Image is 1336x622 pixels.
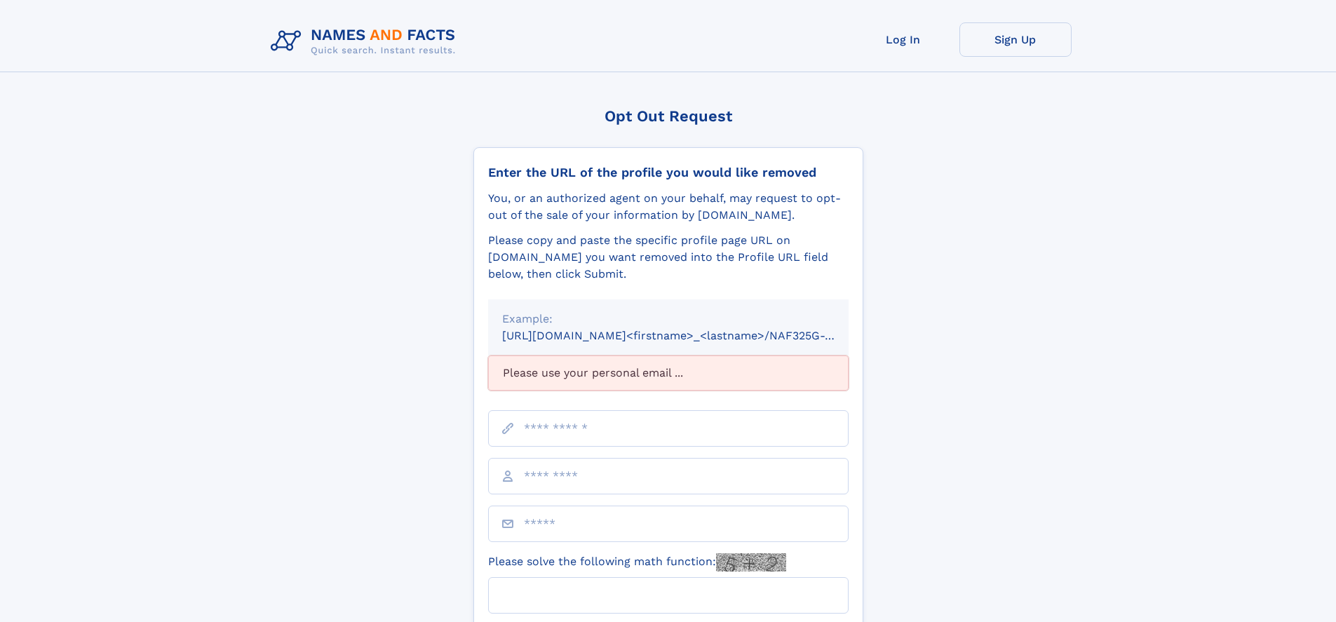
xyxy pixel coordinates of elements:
div: Enter the URL of the profile you would like removed [488,165,849,180]
a: Log In [847,22,959,57]
div: Please use your personal email ... [488,356,849,391]
div: Opt Out Request [473,107,863,125]
div: Please copy and paste the specific profile page URL on [DOMAIN_NAME] you want removed into the Pr... [488,232,849,283]
img: Logo Names and Facts [265,22,467,60]
div: Example: [502,311,835,327]
small: [URL][DOMAIN_NAME]<firstname>_<lastname>/NAF325G-xxxxxxxx [502,329,875,342]
div: You, or an authorized agent on your behalf, may request to opt-out of the sale of your informatio... [488,190,849,224]
label: Please solve the following math function: [488,553,786,572]
a: Sign Up [959,22,1072,57]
